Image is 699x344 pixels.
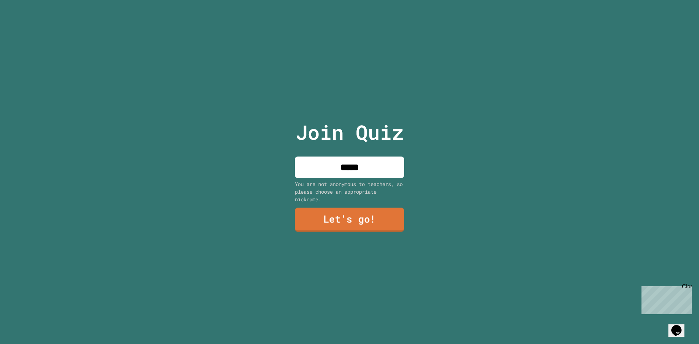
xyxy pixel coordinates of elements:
div: Chat with us now!Close [3,3,50,46]
iframe: chat widget [668,315,692,337]
div: You are not anonymous to teachers, so please choose an appropriate nickname. [295,180,404,203]
p: Join Quiz [296,117,404,147]
a: Let's go! [295,208,404,232]
iframe: chat widget [639,283,692,314]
